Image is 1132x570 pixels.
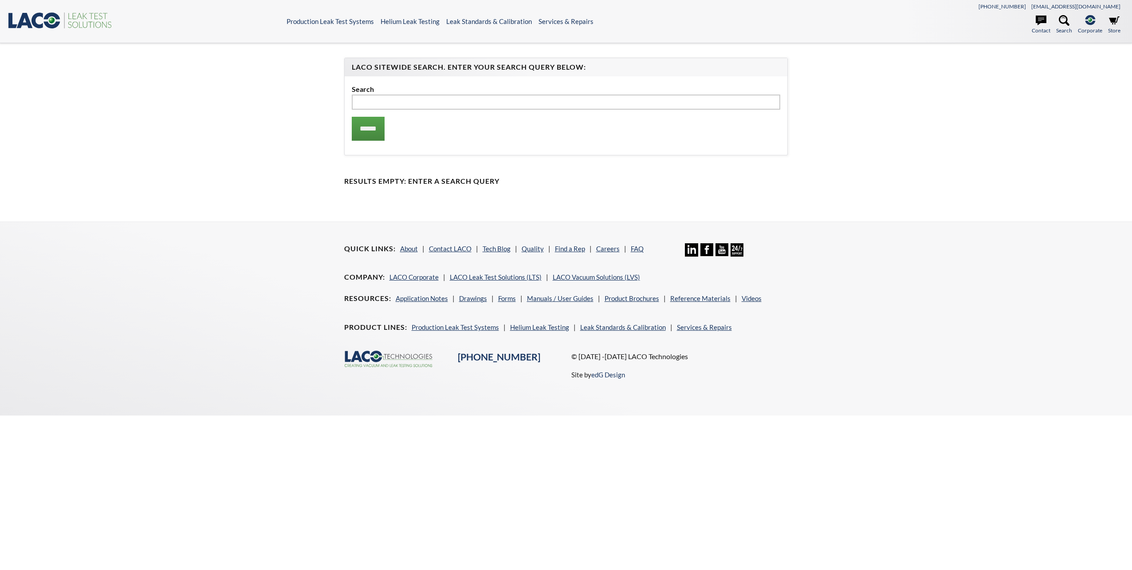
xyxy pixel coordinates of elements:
[538,17,594,25] a: Services & Repairs
[553,273,640,281] a: LACO Vacuum Solutions (LVS)
[344,177,788,186] h4: Results Empty: Enter a Search Query
[510,323,569,331] a: Helium Leak Testing
[677,323,732,331] a: Services & Repairs
[381,17,440,25] a: Helium Leak Testing
[1032,15,1050,35] a: Contact
[400,245,418,253] a: About
[1031,3,1120,10] a: [EMAIL_ADDRESS][DOMAIN_NAME]
[571,369,625,380] p: Site by
[412,323,499,331] a: Production Leak Test Systems
[450,273,542,281] a: LACO Leak Test Solutions (LTS)
[670,294,731,302] a: Reference Materials
[596,245,620,253] a: Careers
[459,294,487,302] a: Drawings
[742,294,762,302] a: Videos
[352,63,781,72] h4: LACO Sitewide Search. Enter your Search Query Below:
[1056,15,1072,35] a: Search
[605,294,659,302] a: Product Brochures
[344,244,396,253] h4: Quick Links
[344,323,407,332] h4: Product Lines
[352,83,781,95] label: Search
[580,323,666,331] a: Leak Standards & Calibration
[1078,26,1102,35] span: Corporate
[591,371,625,379] a: edG Design
[458,351,540,363] a: [PHONE_NUMBER]
[555,245,585,253] a: Find a Rep
[1108,15,1120,35] a: Store
[731,250,743,258] a: 24/7 Support
[498,294,516,302] a: Forms
[429,245,472,253] a: Contact LACO
[344,294,391,303] h4: Resources
[483,245,511,253] a: Tech Blog
[287,17,374,25] a: Production Leak Test Systems
[979,3,1026,10] a: [PHONE_NUMBER]
[522,245,544,253] a: Quality
[527,294,594,302] a: Manuals / User Guides
[446,17,532,25] a: Leak Standards & Calibration
[344,273,385,282] h4: Company
[631,245,644,253] a: FAQ
[731,243,743,256] img: 24/7 Support Icon
[389,273,439,281] a: LACO Corporate
[396,294,448,302] a: Application Notes
[571,351,788,362] p: © [DATE] -[DATE] LACO Technologies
